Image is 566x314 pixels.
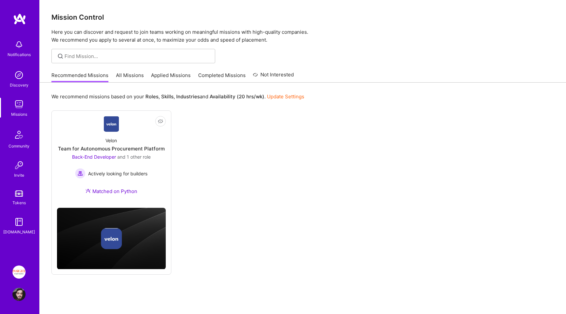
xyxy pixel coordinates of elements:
div: Velon [105,137,117,144]
img: User Avatar [12,288,26,301]
img: Invite [12,159,26,172]
img: Community [11,127,27,143]
p: Here you can discover and request to join teams working on meaningful missions with high-quality ... [51,28,554,44]
img: logo [13,13,26,25]
div: Notifications [8,51,31,58]
b: Roles [145,93,159,100]
a: Completed Missions [198,72,246,83]
a: Company LogoVelonTeam for Autonomous Procurement PlatformBack-End Developer and 1 other roleActiv... [57,116,166,203]
div: Invite [14,172,24,179]
img: cover [57,208,166,269]
a: Insight Partners: Data & AI - Sourcing [11,265,27,279]
img: guide book [12,215,26,228]
span: and 1 other role [117,154,151,160]
div: Matched on Python [85,188,137,195]
img: Ateam Purple Icon [85,188,91,193]
div: Team for Autonomous Procurement Platform [58,145,165,152]
img: Insight Partners: Data & AI - Sourcing [12,265,26,279]
div: [DOMAIN_NAME] [3,228,35,235]
div: Community [9,143,29,149]
input: Find Mission... [65,53,210,60]
p: We recommend missions based on your , , and . [51,93,304,100]
a: All Missions [116,72,144,83]
a: Recommended Missions [51,72,108,83]
a: Not Interested [253,71,294,83]
a: Update Settings [267,93,304,100]
div: Discovery [10,82,28,88]
div: Missions [11,111,27,118]
img: discovery [12,69,26,82]
i: icon EyeClosed [158,119,163,124]
a: Applied Missions [151,72,191,83]
a: User Avatar [11,288,27,301]
div: Tokens [12,199,26,206]
b: Availability (20 hrs/wk) [210,93,264,100]
img: Company logo [101,228,122,249]
img: bell [12,38,26,51]
img: Company Logo [104,116,119,132]
h3: Mission Control [51,13,554,21]
b: Industries [176,93,200,100]
i: icon SearchGrey [57,52,64,60]
img: Actively looking for builders [75,168,85,179]
img: teamwork [12,98,26,111]
span: Back-End Developer [72,154,116,160]
img: tokens [15,190,23,197]
span: Actively looking for builders [88,170,147,177]
b: Skills [161,93,174,100]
